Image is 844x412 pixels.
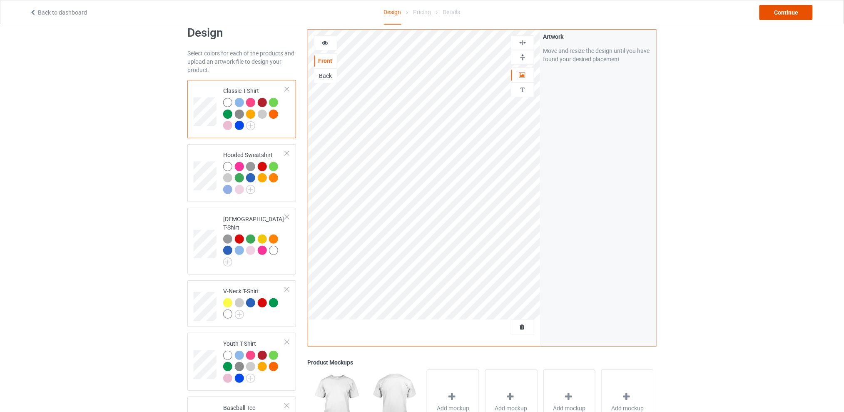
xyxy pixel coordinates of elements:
[235,310,244,319] img: svg+xml;base64,PD94bWwgdmVyc2lvbj0iMS4wIiBlbmNvZGluZz0iVVRGLTgiPz4KPHN2ZyB3aWR0aD0iMjJweCIgaGVpZ2...
[308,358,657,367] div: Product Mockups
[519,39,527,47] img: svg%3E%0A
[246,374,255,383] img: svg+xml;base64,PD94bWwgdmVyc2lvbj0iMS4wIiBlbmNvZGluZz0iVVRGLTgiPz4KPHN2ZyB3aWR0aD0iMjJweCIgaGVpZ2...
[235,110,244,119] img: heather_texture.png
[246,121,255,130] img: svg+xml;base64,PD94bWwgdmVyc2lvbj0iMS4wIiBlbmNvZGluZz0iVVRGLTgiPz4KPHN2ZyB3aWR0aD0iMjJweCIgaGVpZ2...
[187,80,296,138] div: Classic T-Shirt
[223,257,232,267] img: svg+xml;base64,PD94bWwgdmVyc2lvbj0iMS4wIiBlbmNvZGluZz0iVVRGLTgiPz4KPHN2ZyB3aWR0aD0iMjJweCIgaGVpZ2...
[384,0,401,25] div: Design
[246,185,255,194] img: svg+xml;base64,PD94bWwgdmVyc2lvbj0iMS4wIiBlbmNvZGluZz0iVVRGLTgiPz4KPHN2ZyB3aWR0aD0iMjJweCIgaGVpZ2...
[187,333,296,391] div: Youth T-Shirt
[223,287,285,318] div: V-Neck T-Shirt
[223,340,285,382] div: Youth T-Shirt
[30,9,87,16] a: Back to dashboard
[519,86,527,94] img: svg%3E%0A
[519,53,527,61] img: svg%3E%0A
[223,87,285,130] div: Classic T-Shirt
[187,49,296,74] div: Select colors for each of the products and upload an artwork file to design your product.
[314,72,337,80] div: Back
[443,0,460,24] div: Details
[187,280,296,327] div: V-Neck T-Shirt
[223,151,285,194] div: Hooded Sweatshirt
[187,144,296,202] div: Hooded Sweatshirt
[314,57,337,65] div: Front
[413,0,431,24] div: Pricing
[543,47,653,63] div: Move and resize the design until you have found your desired placement
[235,362,244,371] img: heather_texture.png
[759,5,813,20] div: Continue
[187,208,296,274] div: [DEMOGRAPHIC_DATA] T-Shirt
[223,215,285,264] div: [DEMOGRAPHIC_DATA] T-Shirt
[543,32,653,41] div: Artwork
[187,25,296,40] h1: Design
